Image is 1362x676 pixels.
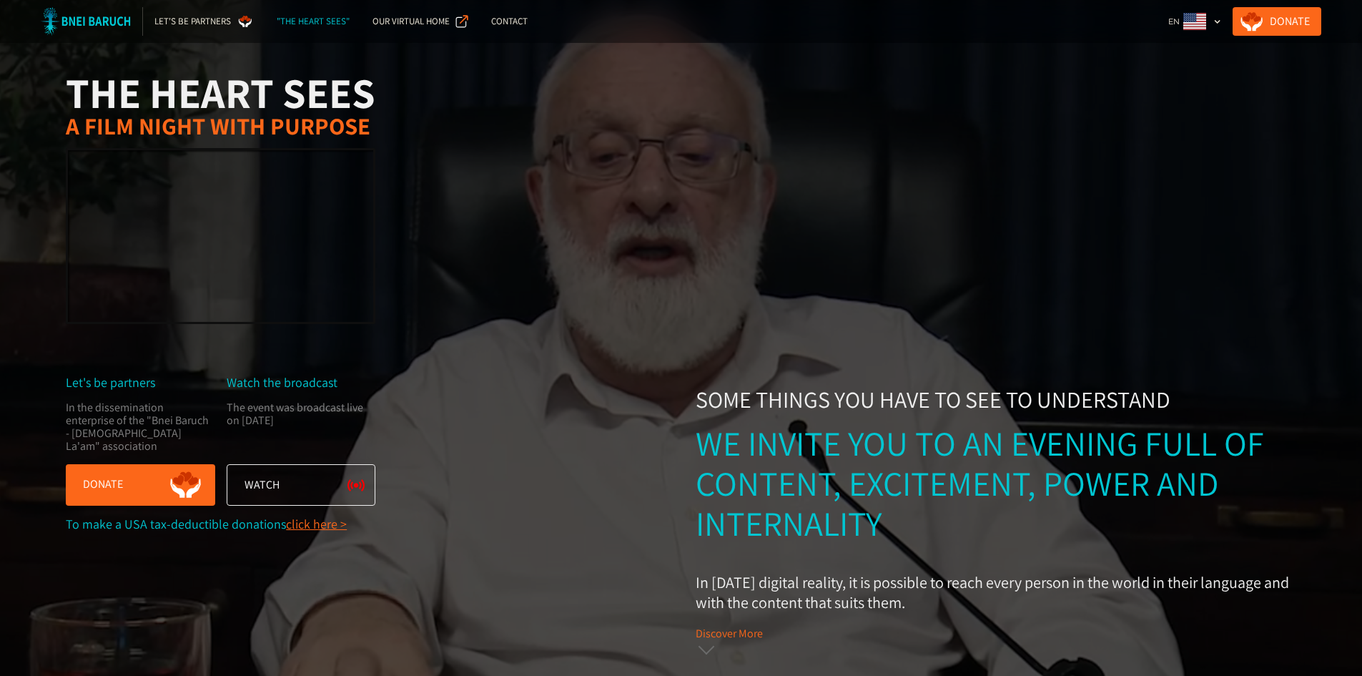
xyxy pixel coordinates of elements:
[277,14,350,29] div: "The Heart Sees"
[68,150,373,322] iframe: YouTube video player
[265,7,361,36] a: "The Heart Sees"
[66,464,215,506] a: Donate
[1233,7,1321,36] a: Donate
[696,423,1296,544] div: We invite you to an evening full of content, excitement, power and internality
[491,14,528,29] div: Contact
[480,7,539,36] a: Contact
[696,627,763,641] div: Discover More
[696,572,1296,612] p: In [DATE] digital reality, it is possible to reach every person in the world in their language an...
[227,401,375,453] div: The event was broadcast live on [DATE]
[227,376,376,390] div: Watch the broadcast
[372,14,450,29] div: Our Virtual Home
[66,517,375,532] div: To make a USA tax-deductible donations
[66,376,215,390] div: Let's be partners
[66,72,375,114] h1: THE HEART SEES
[66,401,214,453] div: In the dissemination enterprise of the "Bnei Baruch - [DEMOGRAPHIC_DATA] La'am" association
[154,14,231,29] div: Let's Be Partners
[227,464,376,506] a: Watch
[696,386,1296,412] div: Some things you have to see to understand
[143,7,265,36] a: Let's Be Partners
[361,7,480,36] a: Our Virtual Home
[1163,7,1227,36] div: EN
[1168,14,1180,29] div: EN
[66,114,375,137] h2: A Film Night With Purpose
[696,624,1296,665] a: Discover More
[286,516,347,532] a: click here >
